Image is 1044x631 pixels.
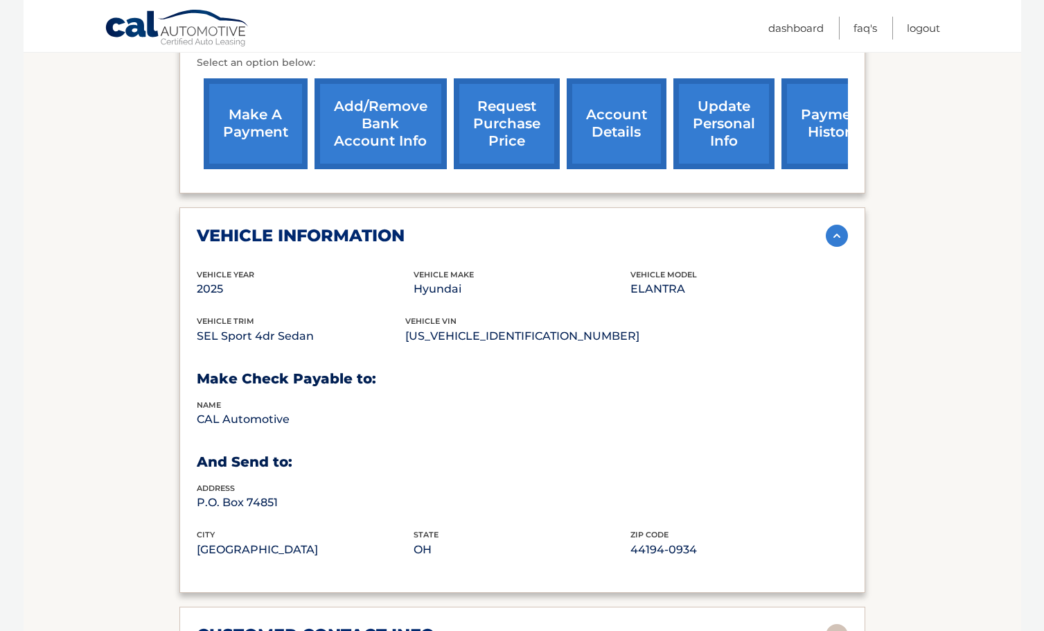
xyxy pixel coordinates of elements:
p: [GEOGRAPHIC_DATA] [197,540,414,560]
p: OH [414,540,630,560]
span: zip code [630,530,669,539]
a: FAQ's [853,17,877,40]
h3: And Send to: [197,453,848,471]
p: Hyundai [414,279,630,299]
p: P.O. Box 74851 [197,493,414,512]
p: 2025 [197,279,414,299]
p: CAL Automotive [197,410,414,429]
h3: Make Check Payable to: [197,370,848,388]
a: Logout [907,17,940,40]
span: address [197,483,235,493]
span: vehicle model [630,270,697,279]
span: vehicle trim [197,316,254,326]
span: city [197,530,215,539]
a: request purchase price [454,78,560,169]
p: [US_VEHICLE_IDENTIFICATION_NUMBER] [405,327,639,346]
a: Dashboard [768,17,824,40]
a: update personal info [673,78,775,169]
img: accordion-active.svg [826,225,848,247]
p: ELANTRA [630,279,847,299]
p: SEL Sport 4dr Sedan [197,327,405,346]
span: vehicle Year [197,270,254,279]
span: vehicle vin [405,316,457,326]
a: payment history [781,78,885,169]
span: vehicle make [414,270,474,279]
a: Add/Remove bank account info [315,78,447,169]
a: make a payment [204,78,308,169]
a: Cal Automotive [105,9,250,49]
span: state [414,530,439,539]
span: name [197,400,221,410]
a: account details [567,78,666,169]
h2: vehicle information [197,225,405,246]
p: 44194-0934 [630,540,847,560]
p: Select an option below: [197,55,848,71]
